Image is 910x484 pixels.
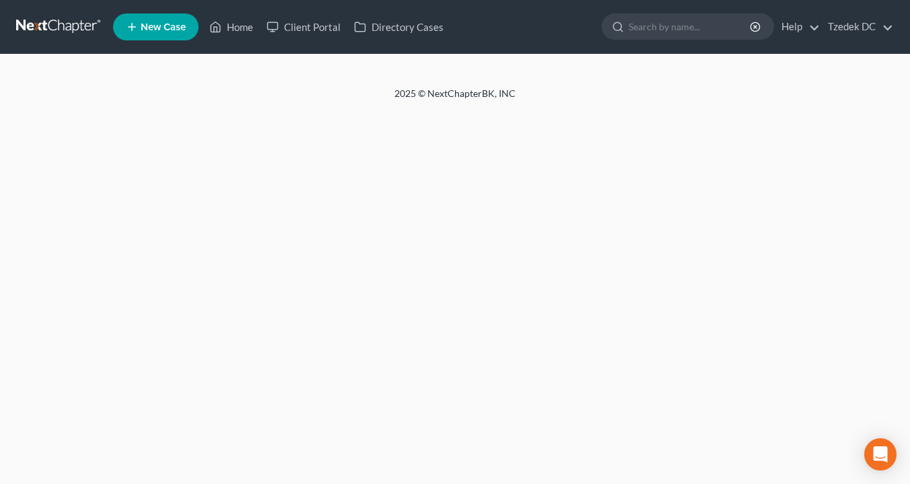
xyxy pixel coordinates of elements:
a: Tzedek DC [821,15,893,39]
span: New Case [141,22,186,32]
a: Client Portal [260,15,347,39]
div: Open Intercom Messenger [864,438,897,471]
input: Search by name... [629,14,752,39]
a: Directory Cases [347,15,450,39]
a: Home [203,15,260,39]
div: 2025 © NextChapterBK, INC [71,87,839,111]
a: Help [775,15,820,39]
